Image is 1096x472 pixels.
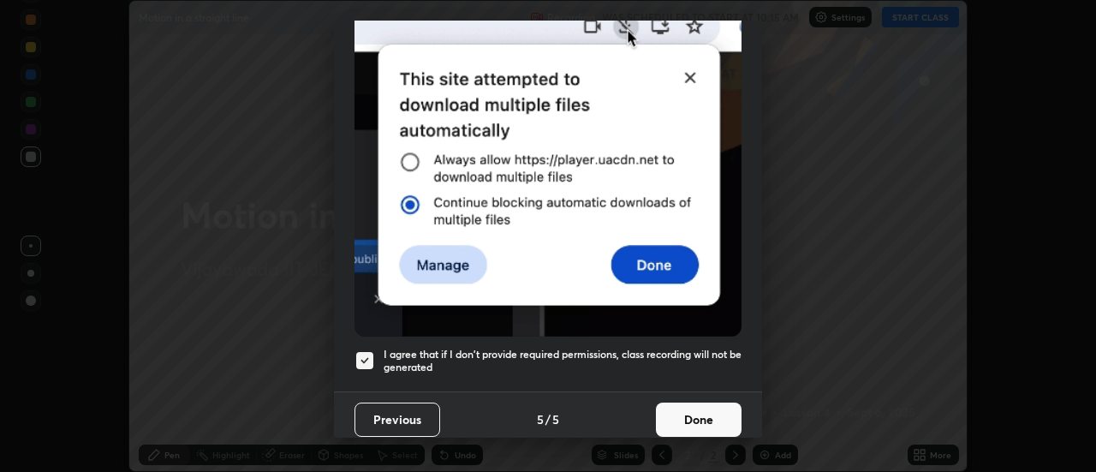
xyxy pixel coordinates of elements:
h4: 5 [552,410,559,428]
button: Done [656,403,742,437]
h4: 5 [537,410,544,428]
h5: I agree that if I don't provide required permissions, class recording will not be generated [384,348,742,374]
h4: / [545,410,551,428]
button: Previous [354,403,440,437]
